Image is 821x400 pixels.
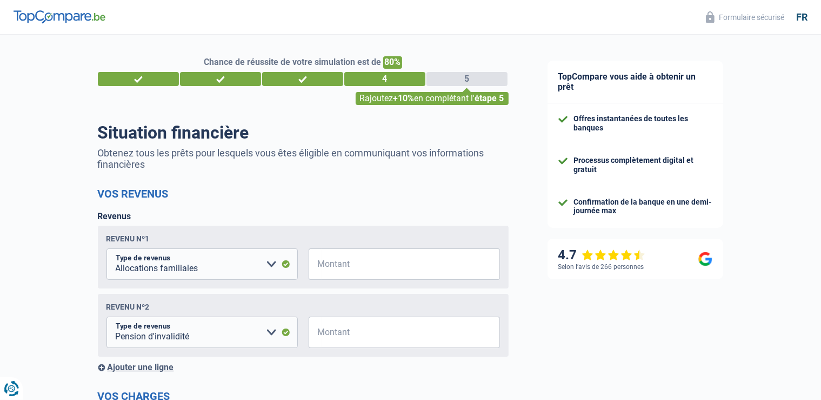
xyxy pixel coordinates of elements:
div: Processus complètement digital et gratuit [574,156,712,174]
div: 2 [180,72,261,86]
span: Chance de réussite de votre simulation est de [204,57,381,67]
div: 4 [344,72,425,86]
span: étape 5 [475,93,504,103]
div: Offres instantanées de toutes les banques [574,114,712,133]
div: TopCompare vous aide à obtenir un prêt [548,61,723,103]
div: 4.7 [558,247,645,263]
p: Obtenez tous les prêts pour lesquels vous êtes éligible en communiquant vos informations financières [98,147,509,170]
button: Formulaire sécurisé [699,8,791,26]
div: Confirmation de la banque en une demi-journée max [574,198,712,216]
div: fr [796,11,807,23]
span: 80% [383,56,402,69]
h1: Situation financière [98,122,509,143]
div: Rajoutez en complétant l' [356,92,509,105]
span: € [309,317,322,348]
h2: Vos revenus [98,187,509,200]
div: 5 [426,72,508,86]
div: Ajouter une ligne [98,362,509,372]
div: Revenu nº1 [106,234,150,243]
img: TopCompare Logo [14,10,105,23]
div: Selon l’avis de 266 personnes [558,263,644,271]
span: +10% [393,93,415,103]
span: € [309,248,322,280]
div: 3 [262,72,343,86]
label: Revenus [98,211,131,221]
div: 1 [98,72,179,86]
div: Revenu nº2 [106,303,150,311]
